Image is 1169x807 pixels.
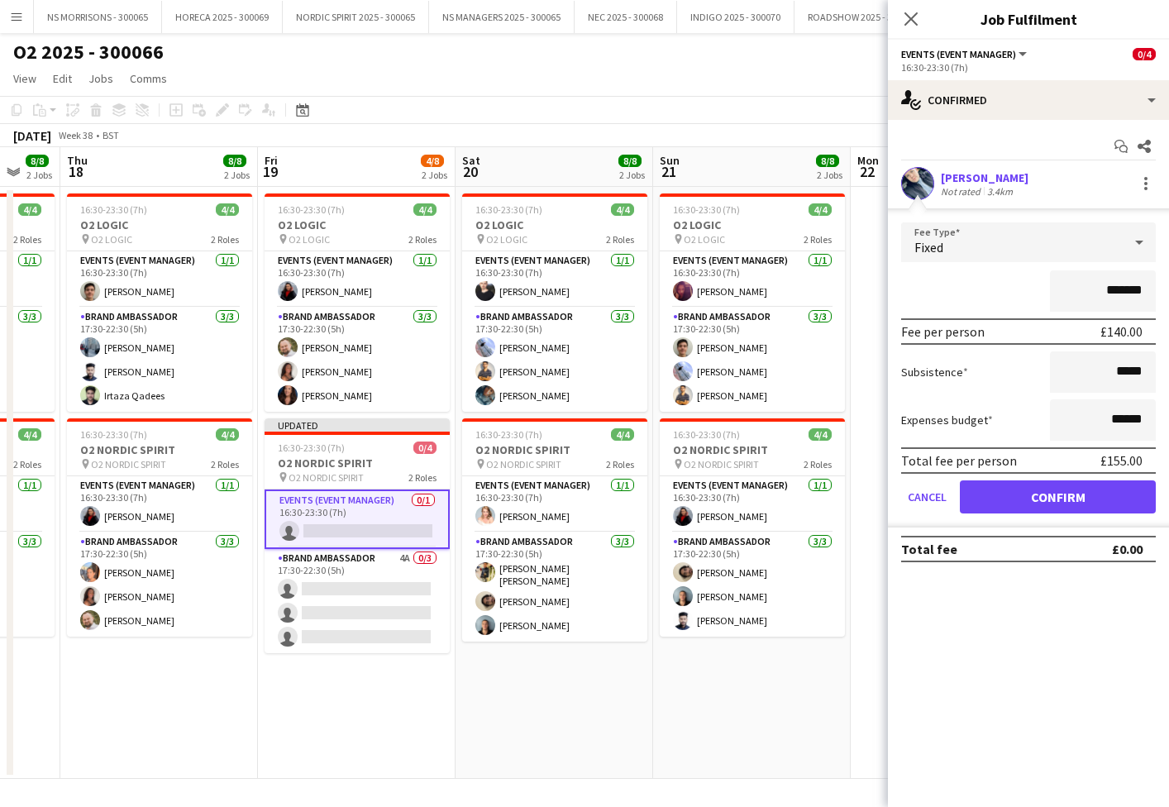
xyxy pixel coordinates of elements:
[216,428,239,441] span: 4/4
[660,418,845,637] app-job-card: 16:30-23:30 (7h)4/4O2 NORDIC SPIRIT O2 NORDIC SPIRIT2 RolesEvents (Event Manager)1/116:30-23:30 (...
[901,365,968,380] label: Subsistence
[475,203,542,216] span: 16:30-23:30 (7h)
[462,217,647,232] h3: O2 LOGIC
[224,169,250,181] div: 2 Jobs
[960,480,1156,513] button: Confirm
[462,153,480,168] span: Sat
[265,418,450,432] div: Updated
[265,308,450,412] app-card-role: Brand Ambassador3/317:30-22:30 (5h)[PERSON_NAME][PERSON_NAME][PERSON_NAME]
[816,155,839,167] span: 8/8
[888,8,1169,30] h3: Job Fulfilment
[460,162,480,181] span: 20
[278,442,345,454] span: 16:30-23:30 (7h)
[265,193,450,412] app-job-card: 16:30-23:30 (7h)4/4O2 LOGIC O2 LOGIC2 RolesEvents (Event Manager)1/116:30-23:30 (7h)[PERSON_NAME]...
[673,203,740,216] span: 16:30-23:30 (7h)
[18,428,41,441] span: 4/4
[91,458,166,470] span: O2 NORDIC SPIRIT
[462,476,647,532] app-card-role: Events (Event Manager)1/116:30-23:30 (7h)[PERSON_NAME]
[26,155,49,167] span: 8/8
[611,428,634,441] span: 4/4
[7,68,43,89] a: View
[855,162,879,181] span: 22
[80,428,147,441] span: 16:30-23:30 (7h)
[804,458,832,470] span: 2 Roles
[162,1,283,33] button: HORECA 2025 - 300069
[684,233,725,246] span: O2 LOGIC
[55,129,96,141] span: Week 38
[130,71,167,86] span: Comms
[684,458,759,470] span: O2 NORDIC SPIRIT
[91,233,132,246] span: O2 LOGIC
[606,458,634,470] span: 2 Roles
[67,476,252,532] app-card-role: Events (Event Manager)1/116:30-23:30 (7h)[PERSON_NAME]
[857,153,879,168] span: Mon
[462,532,647,642] app-card-role: Brand Ambassador3/317:30-22:30 (5h)[PERSON_NAME] [PERSON_NAME][PERSON_NAME][PERSON_NAME]
[809,203,832,216] span: 4/4
[606,233,634,246] span: 2 Roles
[422,169,447,181] div: 2 Jobs
[265,456,450,470] h3: O2 NORDIC SPIRIT
[804,233,832,246] span: 2 Roles
[619,169,645,181] div: 2 Jobs
[914,239,943,255] span: Fixed
[408,233,437,246] span: 2 Roles
[13,233,41,246] span: 2 Roles
[53,71,72,86] span: Edit
[265,418,450,653] div: Updated16:30-23:30 (7h)0/4O2 NORDIC SPIRIT O2 NORDIC SPIRIT2 RolesEvents (Event Manager)0/116:30-...
[429,1,575,33] button: NS MANAGERS 2025 - 300065
[462,251,647,308] app-card-role: Events (Event Manager)1/116:30-23:30 (7h)[PERSON_NAME]
[984,185,1016,198] div: 3.4km
[13,127,51,144] div: [DATE]
[26,169,52,181] div: 2 Jobs
[408,471,437,484] span: 2 Roles
[278,203,345,216] span: 16:30-23:30 (7h)
[67,251,252,308] app-card-role: Events (Event Manager)1/116:30-23:30 (7h)[PERSON_NAME]
[13,458,41,470] span: 2 Roles
[660,153,680,168] span: Sun
[283,1,429,33] button: NORDIC SPIRIT 2025 - 300065
[18,203,41,216] span: 4/4
[901,48,1016,60] span: Events (Event Manager)
[941,185,984,198] div: Not rated
[67,532,252,637] app-card-role: Brand Ambassador3/317:30-22:30 (5h)[PERSON_NAME][PERSON_NAME][PERSON_NAME]
[673,428,740,441] span: 16:30-23:30 (7h)
[1133,48,1156,60] span: 0/4
[660,532,845,637] app-card-role: Brand Ambassador3/317:30-22:30 (5h)[PERSON_NAME][PERSON_NAME][PERSON_NAME]
[34,1,162,33] button: NS MORRISONS - 300065
[421,155,444,167] span: 4/8
[223,155,246,167] span: 8/8
[80,203,147,216] span: 16:30-23:30 (7h)
[64,162,88,181] span: 18
[211,233,239,246] span: 2 Roles
[901,480,953,513] button: Cancel
[413,203,437,216] span: 4/4
[262,162,278,181] span: 19
[289,233,330,246] span: O2 LOGIC
[462,308,647,412] app-card-role: Brand Ambassador3/317:30-22:30 (5h)[PERSON_NAME][PERSON_NAME][PERSON_NAME]
[660,476,845,532] app-card-role: Events (Event Manager)1/116:30-23:30 (7h)[PERSON_NAME]
[660,217,845,232] h3: O2 LOGIC
[660,442,845,457] h3: O2 NORDIC SPIRIT
[901,452,1017,469] div: Total fee per person
[475,428,542,441] span: 16:30-23:30 (7h)
[618,155,642,167] span: 8/8
[901,61,1156,74] div: 16:30-23:30 (7h)
[67,418,252,637] app-job-card: 16:30-23:30 (7h)4/4O2 NORDIC SPIRIT O2 NORDIC SPIRIT2 RolesEvents (Event Manager)1/116:30-23:30 (...
[46,68,79,89] a: Edit
[67,217,252,232] h3: O2 LOGIC
[660,251,845,308] app-card-role: Events (Event Manager)1/116:30-23:30 (7h)[PERSON_NAME]
[575,1,677,33] button: NEC 2025 - 300068
[265,217,450,232] h3: O2 LOGIC
[462,193,647,412] app-job-card: 16:30-23:30 (7h)4/4O2 LOGIC O2 LOGIC2 RolesEvents (Event Manager)1/116:30-23:30 (7h)[PERSON_NAME]...
[123,68,174,89] a: Comms
[901,541,957,557] div: Total fee
[611,203,634,216] span: 4/4
[211,458,239,470] span: 2 Roles
[216,203,239,216] span: 4/4
[794,1,931,33] button: ROADSHOW 2025 - 300067
[1100,452,1143,469] div: £155.00
[82,68,120,89] a: Jobs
